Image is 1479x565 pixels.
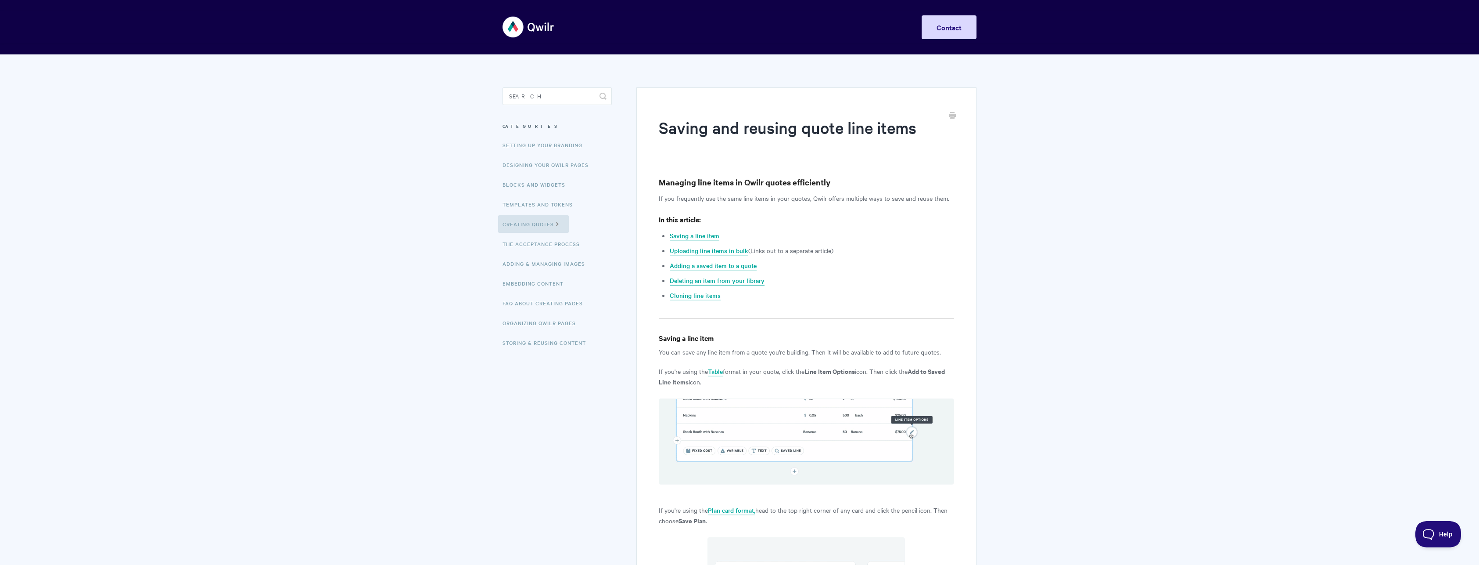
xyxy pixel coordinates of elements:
[922,15,976,39] a: Contact
[670,276,765,286] a: Deleting an item from your library
[708,367,723,377] a: Table
[659,505,954,526] p: If you're using the head to the top right corner of any card and click the pencil icon. Then choo...
[503,294,589,312] a: FAQ About Creating Pages
[503,196,579,213] a: Templates and Tokens
[678,516,706,525] strong: Save Plan
[659,116,941,154] h1: Saving and reusing quote line items
[670,245,954,256] li: (Links out to a separate article)
[708,506,755,515] a: Plan card format,
[503,334,592,351] a: Storing & Reusing Content
[659,214,701,224] strong: In this article:
[1415,521,1461,547] iframe: Toggle Customer Support
[503,87,612,105] input: Search
[503,136,589,154] a: Setting up your Branding
[503,255,592,272] a: Adding & Managing Images
[498,215,569,233] a: Creating Quotes
[503,176,572,193] a: Blocks and Widgets
[659,193,954,203] p: If you frequently use the same line items in your quotes, Qwilr offers multiple ways to save and ...
[503,118,612,134] h3: Categories
[503,275,570,292] a: Embedding Content
[670,231,719,241] a: Saving a line item
[804,366,855,376] strong: Line Item Options
[659,333,954,344] h4: Saving a line item
[503,11,555,43] img: Qwilr Help Center
[659,366,954,387] p: If you're using the format in your quote, click the icon. Then click the icon.
[670,291,721,301] a: Cloning line items
[503,314,582,332] a: Organizing Qwilr Pages
[949,111,956,121] a: Print this Article
[659,176,954,188] h3: Managing line items in Qwilr quotes efficiently
[503,156,595,174] a: Designing Your Qwilr Pages
[670,261,757,271] a: Adding a saved item to a quote
[659,347,954,357] p: You can save any line item from a quote you're building. Then it will be available to add to futu...
[503,235,586,253] a: The Acceptance Process
[670,246,748,256] a: Uploading line items in bulk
